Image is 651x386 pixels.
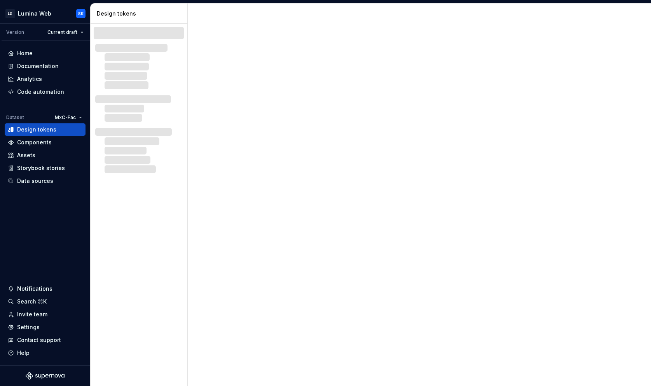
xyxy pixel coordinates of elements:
[17,75,42,83] div: Analytics
[5,149,86,161] a: Assets
[6,114,24,121] div: Dataset
[5,282,86,295] button: Notifications
[5,86,86,98] a: Code automation
[17,323,40,331] div: Settings
[17,349,30,357] div: Help
[5,136,86,149] a: Components
[6,29,24,35] div: Version
[44,27,87,38] button: Current draft
[17,164,65,172] div: Storybook stories
[5,60,86,72] a: Documentation
[5,347,86,359] button: Help
[17,336,61,344] div: Contact support
[17,285,52,293] div: Notifications
[5,175,86,187] a: Data sources
[97,10,184,18] div: Design tokens
[5,47,86,60] a: Home
[17,151,35,159] div: Assets
[5,9,15,18] div: LD
[5,334,86,346] button: Contact support
[5,73,86,85] a: Analytics
[5,308,86,321] a: Invite team
[5,295,86,308] button: Search ⌘K
[51,112,86,123] button: MxC-Fac
[5,162,86,174] a: Storybook stories
[26,372,65,380] svg: Supernova Logo
[78,11,84,17] div: SK
[17,62,59,70] div: Documentation
[18,10,51,18] div: Lumina Web
[55,114,76,121] span: MxC-Fac
[47,29,77,35] span: Current draft
[17,311,47,318] div: Invite team
[17,88,64,96] div: Code automation
[17,49,33,57] div: Home
[17,126,56,133] div: Design tokens
[17,177,53,185] div: Data sources
[2,5,89,22] button: LDLumina WebSK
[17,139,52,146] div: Components
[5,321,86,333] a: Settings
[5,123,86,136] a: Design tokens
[17,298,47,305] div: Search ⌘K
